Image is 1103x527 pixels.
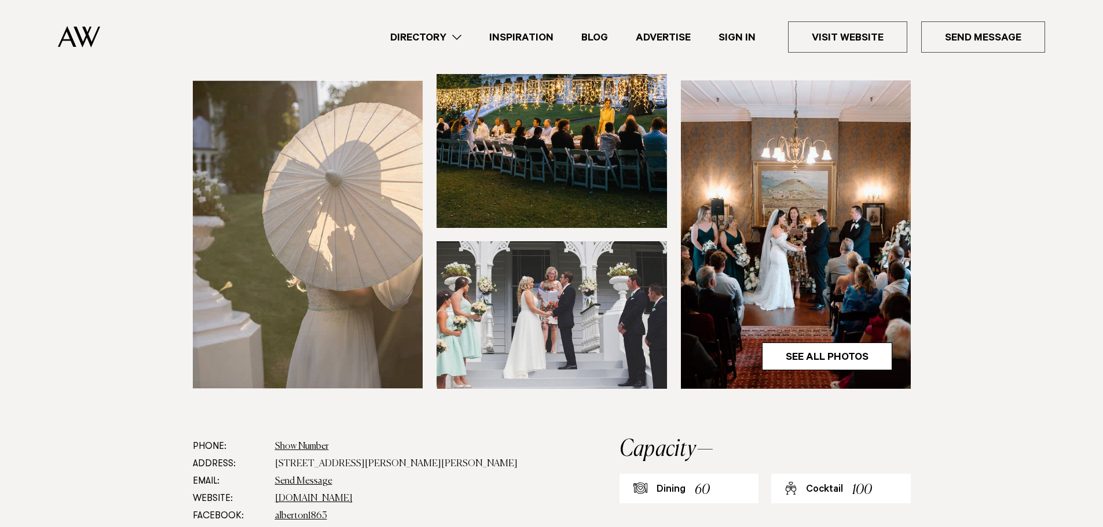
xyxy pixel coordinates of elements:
img: Wedding vows Alberton venue [437,241,667,389]
a: See All Photos [762,342,892,370]
dt: Phone: [193,438,266,455]
a: Inspiration [475,30,567,45]
dd: [STREET_ADDRESS][PERSON_NAME][PERSON_NAME] [275,455,545,473]
a: Visit Website [788,21,907,53]
dt: Address: [193,455,266,473]
h2: Capacity [620,438,911,461]
dt: Facebook: [193,507,266,525]
a: Blog [567,30,622,45]
img: Indoor wedding ceremony Alberton [681,80,911,389]
a: Directory [376,30,475,45]
a: [DOMAIN_NAME] [275,494,353,503]
div: Dining [657,483,686,497]
div: 100 [852,480,872,501]
a: Advertise [622,30,705,45]
a: alberton1863 [275,511,327,521]
dt: Email: [193,473,266,490]
a: Show Number [275,442,329,451]
a: Send Message [921,21,1045,53]
dt: Website: [193,490,266,507]
div: 60 [695,480,710,501]
img: Wedding parasol Auckland [193,80,423,389]
img: Auckland Weddings Logo [58,26,100,47]
a: Send Message [275,477,332,486]
div: Cocktail [806,483,843,497]
a: Sign In [705,30,769,45]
